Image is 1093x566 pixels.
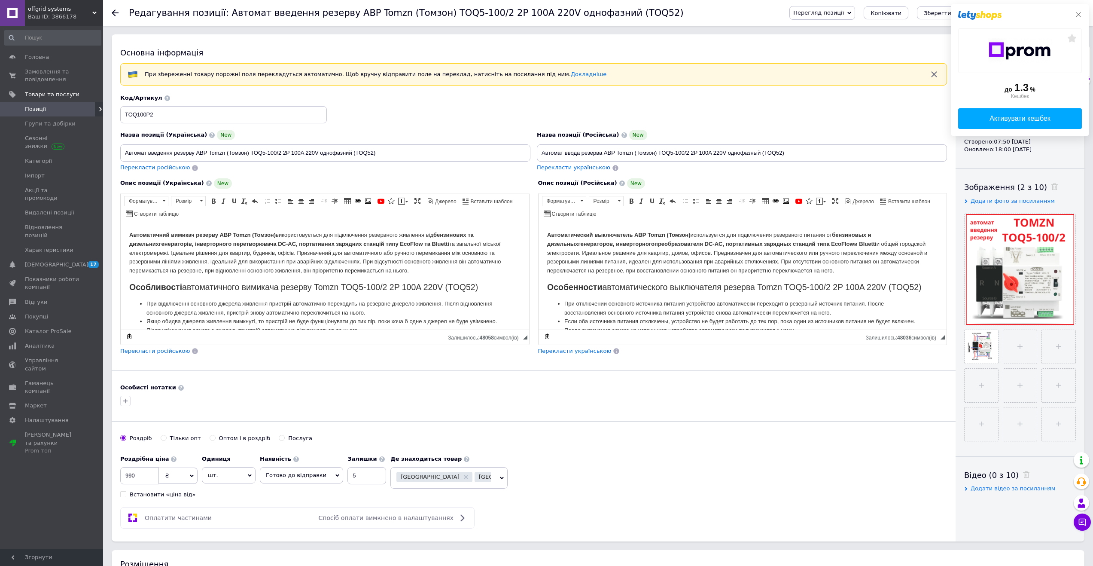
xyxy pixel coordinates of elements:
[538,180,617,186] span: Опис позиції (Російська)
[273,196,283,206] a: Вставити/видалити маркований список
[240,196,249,206] a: Видалити форматування
[917,6,1017,19] button: Зберегти, перейти до списку
[347,456,377,462] b: Залишки
[116,18,316,25] font: преобразователя DC-AC, портативных зарядных станций типа EcoFlow
[171,196,206,206] a: Розмір
[538,348,612,354] span: Перекласти українською
[26,96,377,111] font: Если оба источника питания отключены, устройство не будет работать до тех пор, пока один из источ...
[9,60,400,70] h2: автоматичного вимикача резерву Tomzn TOQ5-100/2 2P 100A 220V (TOQ52)
[170,434,201,442] div: Тільки опт
[25,209,74,217] span: Видалені позиції
[120,95,162,101] span: Код/Артикул
[171,196,197,206] span: Розмір
[121,222,529,330] iframe: Редактор, CB5AC83C-49A4-49B6-BAAE-4FE3306C5C60
[629,130,647,140] span: New
[25,357,79,372] span: Управління сайтом
[25,342,55,350] span: Аналітика
[781,196,791,206] a: Зображення
[219,196,228,206] a: Курсив (Ctrl+I)
[165,472,169,479] span: ₴
[793,9,844,16] span: Перегляд позиції
[691,196,700,206] a: Вставити/видалити маркований список
[219,434,271,442] div: Оптом і в роздріб
[25,223,79,239] span: Відновлення позицій
[130,434,152,442] div: Роздріб
[25,416,69,424] span: Налаштування
[413,196,422,206] a: Максимізувати
[971,198,1055,204] span: Додати фото за посиланням
[112,9,119,16] div: Повернутися назад
[387,196,396,206] a: Вставити іконку
[542,332,552,341] a: Зробити резервну копію зараз
[64,60,383,70] font: автоматического выключателя резерва Tomzn TOQ5-100/2 2P 100A 220V (TOQ52)
[320,196,329,206] a: Зменшити відступ
[330,196,339,206] a: Збільшити відступ
[815,196,827,206] a: Вставити повідомлення
[668,196,677,206] a: Повернути (Ctrl+Z)
[125,196,160,206] span: Форматування
[229,196,239,206] a: Підкреслений (Ctrl+U)
[25,135,79,150] span: Сезонні знижки
[761,196,770,206] a: Таблиця
[864,6,908,19] button: Копіювати
[871,10,901,16] span: Копіювати
[133,211,179,218] span: Створити таблицю
[25,275,79,291] span: Показники роботи компанії
[551,211,597,218] span: Створити таблицю
[9,9,400,274] body: Редактор, CB5AC83C-49A4-49B6-BAAE-4FE3306C5C60
[537,144,947,162] input: Наприклад, H&M жіноча сукня зелена 38 розмір вечірня максі з блискітками
[627,178,645,189] span: New
[964,471,1019,480] span: Відео (0 з 10)
[794,196,804,206] a: Додати відео з YouTube
[843,196,876,206] a: Джерело
[25,187,79,202] span: Акції та промокоди
[887,198,930,205] span: Вставити шаблон
[523,335,527,340] span: Потягніть для зміни розмірів
[316,18,338,25] font: и Bluetti
[627,196,636,206] a: Жирний (Ctrl+B)
[9,9,155,16] strong: Автоматичний вимикач резерву АВР Tomzn (Томзон)
[25,68,79,83] span: Замовлення та повідомлення
[748,196,757,206] a: Збільшити відступ
[26,95,383,113] li: Якщо обидва джерела живлення вимкнуті, то пристрій не буде функціонувати до тих пір, поки хоча б ...
[296,196,306,206] a: По центру
[25,246,73,254] span: Характеристики
[831,196,840,206] a: Максимізувати
[25,105,46,113] span: Позиції
[426,196,458,206] a: Джерело
[537,132,619,138] span: Назва позиції (Російська)
[9,9,353,25] strong: бензинових та дизельних
[129,8,684,18] h1: Редагування позиції: Автомат введення резерву АВР Tomzn (Томзон) TOQ5-100/2 2P 100A 220V однофазн...
[25,327,71,335] span: Каталог ProSale
[647,196,657,206] a: Підкреслений (Ctrl+U)
[202,467,256,483] span: шт.
[40,18,116,25] font: генераторов, инверторного
[964,146,1076,153] div: Оновлено: 18:00 [DATE]
[128,69,138,80] img: :flag-ua:
[25,172,45,180] span: Імпорт
[263,196,272,206] a: Вставити/видалити нумерований список
[771,196,780,206] a: Вставити/Редагувати посилання (Ctrl+L)
[307,196,316,206] a: По правому краю
[125,332,134,341] a: Зробити резервну копію зараз
[542,209,598,218] a: Створити таблицю
[113,18,302,25] strong: перетворювача DC-AC, портативних зарядних станцій типу EcoFlow
[704,196,713,206] a: По лівому краю
[681,196,690,206] a: Вставити/видалити нумерований список
[390,456,462,462] b: Де знаходиться товар
[25,120,76,128] span: Групи та добірки
[448,333,523,341] div: Кiлькiсть символiв
[363,196,373,206] a: Зображення
[25,157,52,165] span: Категорії
[25,447,79,455] div: Prom топ
[9,9,152,16] font: Автоматический выключатель АВР Tomzn (Томзон)
[353,196,362,206] a: Вставити/Редагувати посилання (Ctrl+L)
[120,47,947,58] div: Основна інформація
[25,298,47,306] span: Відгуки
[537,164,610,171] span: Перекласти українською
[25,313,48,321] span: Покупці
[401,474,460,480] span: [GEOGRAPHIC_DATA]
[542,196,586,206] a: Форматування
[804,196,814,206] a: Вставити іконку
[120,456,169,462] b: Роздрібна ціна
